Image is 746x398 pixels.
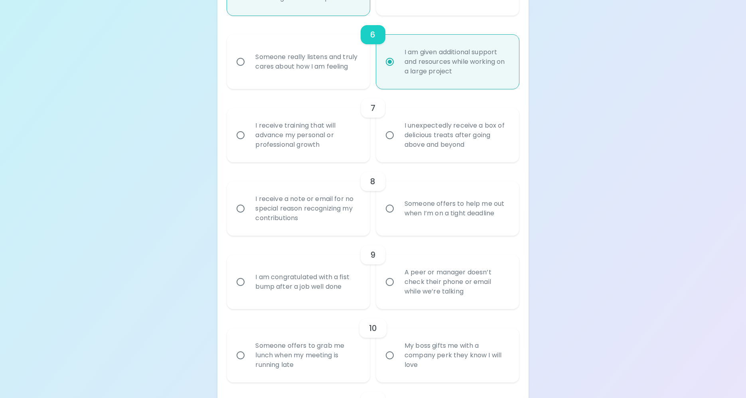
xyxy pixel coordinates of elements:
[369,322,377,335] h6: 10
[398,111,515,159] div: I unexpectedly receive a box of delicious treats after going above and beyond
[227,162,519,236] div: choice-group-check
[249,331,365,379] div: Someone offers to grab me lunch when my meeting is running late
[227,309,519,382] div: choice-group-check
[398,258,515,306] div: A peer or manager doesn’t check their phone or email while we’re talking
[370,248,375,261] h6: 9
[398,331,515,379] div: My boss gifts me with a company perk they know I will love
[249,263,365,301] div: I am congratulated with a fist bump after a job well done
[249,43,365,81] div: Someone really listens and truly cares about how I am feeling
[398,38,515,86] div: I am given additional support and resources while working on a large project
[227,89,519,162] div: choice-group-check
[370,175,375,188] h6: 8
[249,185,365,232] div: I receive a note or email for no special reason recognizing my contributions
[227,236,519,309] div: choice-group-check
[398,189,515,228] div: Someone offers to help me out when I’m on a tight deadline
[371,102,375,114] h6: 7
[370,28,375,41] h6: 6
[227,16,519,89] div: choice-group-check
[249,111,365,159] div: I receive training that will advance my personal or professional growth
